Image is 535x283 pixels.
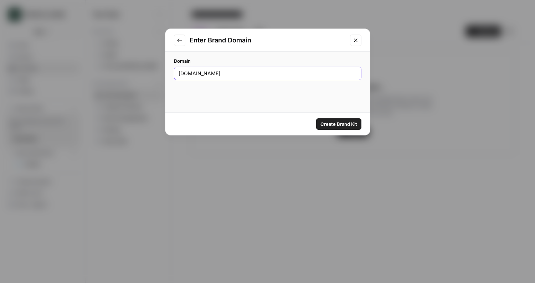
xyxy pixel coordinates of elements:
span: Create Brand Kit [320,120,357,128]
button: Create Brand Kit [316,118,361,130]
label: Domain [174,57,361,65]
input: www.example.com [179,70,357,77]
h2: Enter Brand Domain [190,35,346,45]
button: Go to previous step [174,35,185,46]
button: Close modal [350,35,361,46]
